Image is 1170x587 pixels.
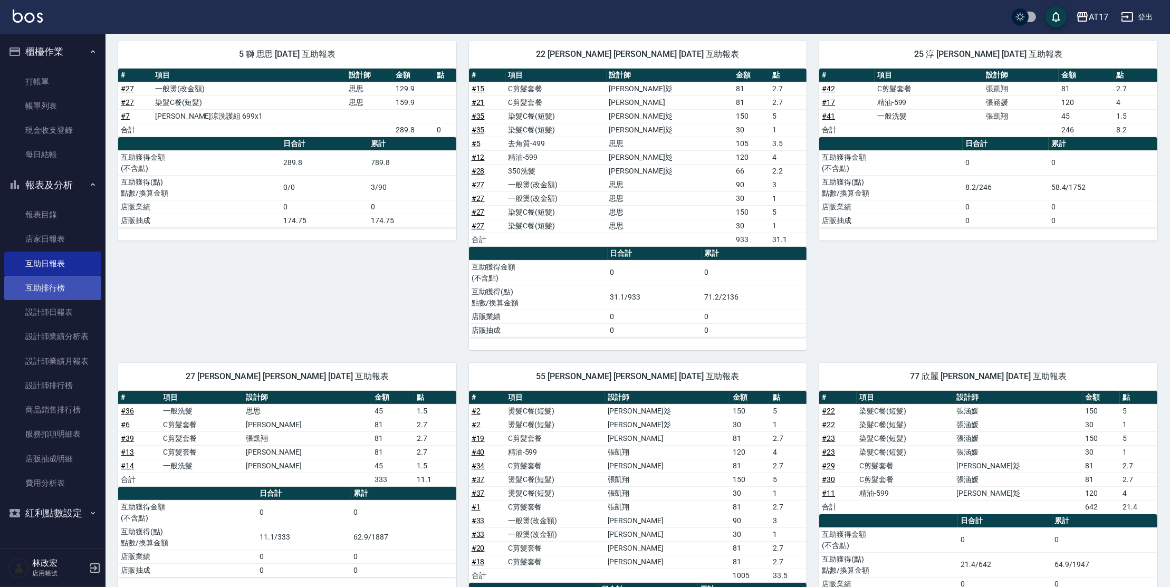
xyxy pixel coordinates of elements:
td: 3.5 [770,137,807,150]
td: C剪髮套餐 [875,82,983,95]
td: 1 [1120,418,1157,431]
a: #36 [121,407,134,415]
td: [PERSON_NAME]涼洗護組 699x1 [152,109,346,123]
td: 1 [770,219,807,233]
td: 2.7 [414,431,456,445]
td: 289.8 [281,150,368,175]
td: 2.7 [1120,459,1157,473]
td: 2.7 [414,418,456,431]
a: 店販抽成明細 [4,447,101,471]
td: 289.8 [393,123,435,137]
td: 8.2 [1114,123,1157,137]
span: 55 [PERSON_NAME] [PERSON_NAME] [DATE] 互助報表 [482,371,794,382]
th: 金額 [393,69,435,82]
td: 精油-599 [506,150,607,164]
a: 帳單列表 [4,94,101,118]
a: #2 [472,420,481,429]
td: 2.7 [770,95,807,109]
a: #18 [472,557,485,566]
img: Logo [13,9,43,23]
a: #21 [472,98,485,107]
td: 0 [608,260,702,285]
td: 0 [1049,150,1157,175]
td: 張涵媛 [954,418,1083,431]
th: 設計師 [243,391,372,405]
th: 點 [1120,391,1157,405]
td: 0/0 [281,175,368,200]
td: 1 [1120,445,1157,459]
a: #12 [472,153,485,161]
td: 店販業績 [118,200,281,214]
td: 150 [1082,431,1120,445]
td: 0 [702,323,807,337]
a: #39 [121,434,134,442]
td: 一般洗髮 [160,404,243,418]
a: 費用分析表 [4,471,101,495]
td: 染髮C餐(短髮) [857,418,954,431]
a: #27 [472,194,485,203]
td: 去角質-499 [506,137,607,150]
td: 染髮C餐(短髮) [152,95,346,109]
td: 染髮C餐(短髮) [857,445,954,459]
td: 31.1 [770,233,807,246]
td: 燙髮C餐(短髮) [505,473,605,486]
a: #37 [472,489,485,497]
a: #27 [121,84,134,93]
td: 120 [733,150,770,164]
td: 4 [770,445,807,459]
th: 點 [1114,69,1157,82]
table: a dense table [118,391,456,487]
a: #42 [822,84,835,93]
td: 0 [1049,200,1157,214]
td: 5 [1120,404,1157,418]
table: a dense table [469,69,807,247]
td: 2.7 [1120,473,1157,486]
a: 設計師業績月報表 [4,349,101,373]
td: 2.7 [1114,82,1157,95]
td: 2.7 [770,459,807,473]
th: # [469,391,505,405]
th: 金額 [730,391,770,405]
td: 思思 [607,205,733,219]
td: 互助獲得(點) 點數/換算金額 [118,175,281,200]
td: 30 [733,123,770,137]
td: 2.7 [414,445,456,459]
a: #34 [472,461,485,470]
th: 項目 [152,69,346,82]
td: 染髮C餐(短髮) [506,109,607,123]
td: 81 [733,95,770,109]
td: 染髮C餐(短髮) [506,205,607,219]
td: 張涵媛 [954,431,1083,445]
th: # [118,391,160,405]
th: 累計 [702,247,807,261]
td: 1.5 [414,459,456,473]
a: #30 [822,475,835,484]
td: 105 [733,137,770,150]
a: #22 [822,407,835,415]
td: 燙髮C餐(短髮) [505,404,605,418]
td: 燙髮C餐(短髮) [505,418,605,431]
td: 4 [770,150,807,164]
td: 0 [963,214,1049,227]
span: 27 [PERSON_NAME] [PERSON_NAME] [DATE] 互助報表 [131,371,444,382]
td: 45 [372,404,414,418]
span: 5 獅 思思 [DATE] 互助報表 [131,49,444,60]
th: 金額 [1059,69,1114,82]
td: 染髮C餐(短髮) [857,431,954,445]
td: C剪髮套餐 [505,459,605,473]
td: 1 [770,123,807,137]
a: #11 [822,489,835,497]
td: 2.7 [770,82,807,95]
td: [PERSON_NAME] [243,418,372,431]
td: 81 [1082,473,1120,486]
a: 商品銷售排行榜 [4,398,101,422]
td: 店販抽成 [819,214,963,227]
td: 246 [1059,123,1114,137]
a: #20 [472,544,485,552]
table: a dense table [469,247,807,338]
td: 張涵媛 [954,404,1083,418]
td: 合計 [118,123,152,137]
th: 項目 [875,69,983,82]
td: 150 [730,404,770,418]
td: 159.9 [393,95,435,109]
